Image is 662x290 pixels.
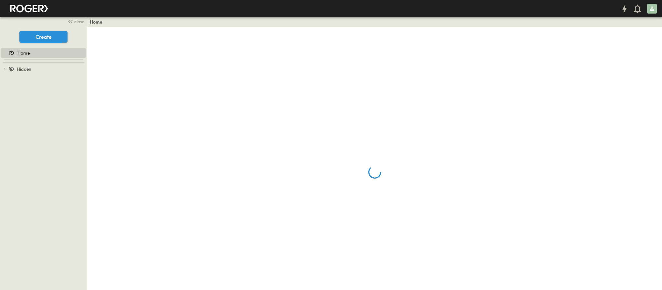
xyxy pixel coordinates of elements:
[17,66,31,72] span: Hidden
[90,19,102,25] a: Home
[90,19,106,25] nav: breadcrumbs
[65,17,86,26] button: close
[1,48,84,57] a: Home
[17,50,30,56] span: Home
[19,31,68,43] button: Create
[74,18,84,25] span: close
